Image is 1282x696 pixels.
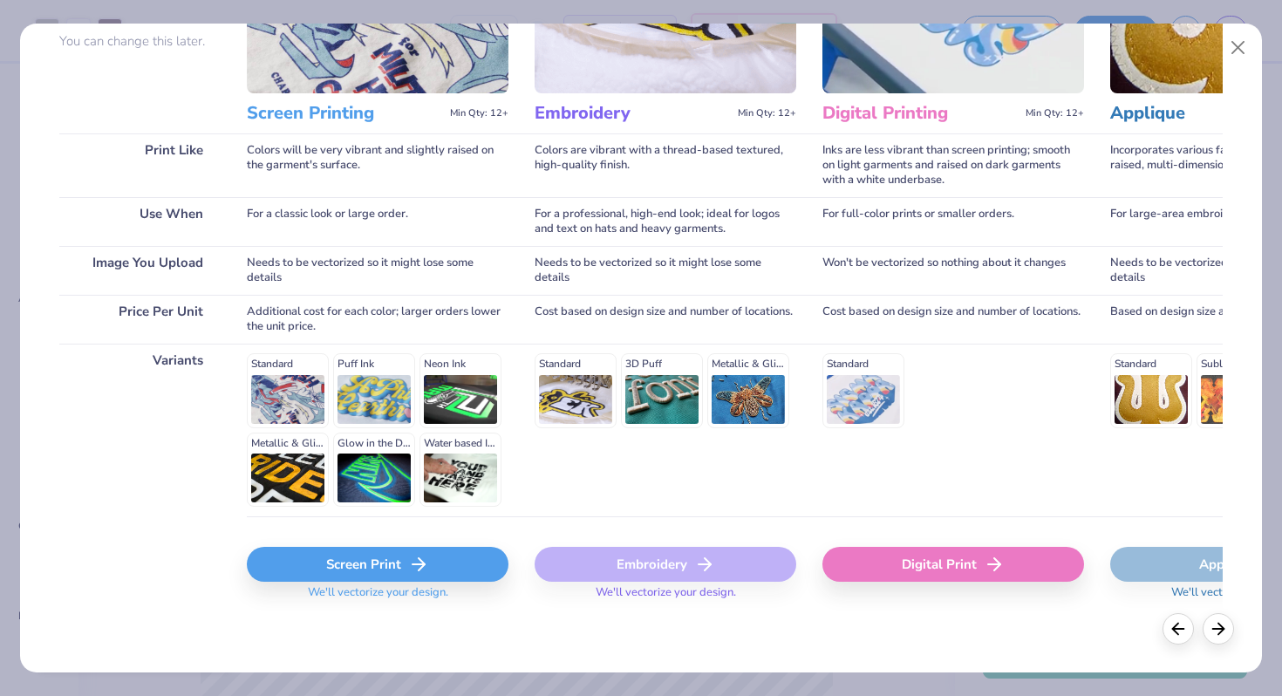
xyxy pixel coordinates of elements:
[59,295,221,344] div: Price Per Unit
[822,295,1084,344] div: Cost based on design size and number of locations.
[247,102,443,125] h3: Screen Printing
[535,197,796,246] div: For a professional, high-end look; ideal for logos and text on hats and heavy garments.
[59,133,221,197] div: Print Like
[822,547,1084,582] div: Digital Print
[59,197,221,246] div: Use When
[535,102,731,125] h3: Embroidery
[822,197,1084,246] div: For full-color prints or smaller orders.
[738,107,796,119] span: Min Qty: 12+
[247,295,508,344] div: Additional cost for each color; larger orders lower the unit price.
[59,344,221,516] div: Variants
[247,197,508,246] div: For a classic look or large order.
[1026,107,1084,119] span: Min Qty: 12+
[535,133,796,197] div: Colors are vibrant with a thread-based textured, high-quality finish.
[589,585,743,611] span: We'll vectorize your design.
[535,246,796,295] div: Needs to be vectorized so it might lose some details
[535,547,796,582] div: Embroidery
[59,34,221,49] p: You can change this later.
[247,246,508,295] div: Needs to be vectorized so it might lose some details
[822,246,1084,295] div: Won't be vectorized so nothing about it changes
[247,547,508,582] div: Screen Print
[822,102,1019,125] h3: Digital Printing
[450,107,508,119] span: Min Qty: 12+
[301,585,455,611] span: We'll vectorize your design.
[247,133,508,197] div: Colors will be very vibrant and slightly raised on the garment's surface.
[822,133,1084,197] div: Inks are less vibrant than screen printing; smooth on light garments and raised on dark garments ...
[535,295,796,344] div: Cost based on design size and number of locations.
[1222,31,1255,65] button: Close
[59,246,221,295] div: Image You Upload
